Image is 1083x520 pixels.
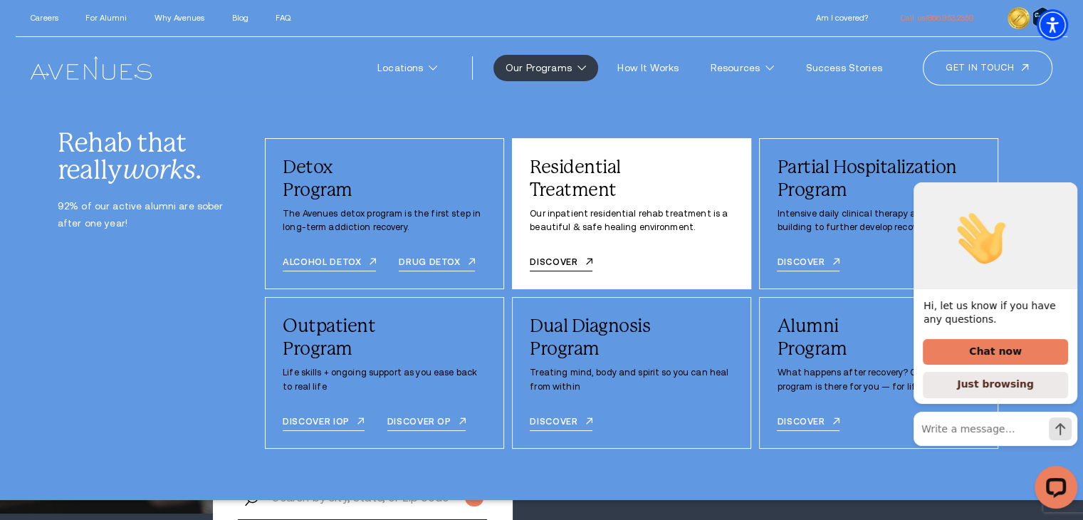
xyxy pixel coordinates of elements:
a: call 866.953.2359 [901,14,973,22]
a: How It Works [605,55,691,81]
a: Discover [777,417,839,431]
div: Residential Treatment [530,156,733,202]
p: The Avenues detox program is the first step in long-term addiction recovery. [283,207,486,234]
p: Intensive daily clinical therapy and skills-building to further develop recovery. [777,207,980,234]
a: Discover OP [387,417,466,431]
a: Discover [777,257,839,271]
a: FAQ [276,14,290,22]
a: For Alumni [85,14,127,22]
p: Treating mind, body and spirit so you can heal from within [530,366,733,393]
a: Alcohol detox [283,257,376,271]
div: / [265,138,504,290]
div: Dual Diagnosis Program [530,315,733,360]
a: DISCOVER IOP [283,417,365,431]
a: Discover [530,257,592,271]
a: Resources [699,55,786,81]
div: / [512,297,751,449]
i: works [122,155,194,185]
div: Detox Program [283,156,486,202]
p: Life skills + ongoing support as you ease back to real life [283,366,486,393]
a: Why Avenues [155,14,204,22]
img: clock [1008,7,1029,28]
p: Our inpatient residential rehab treatment is a beautiful & safe healing environment. [530,207,733,234]
div: Alumni Program [777,315,980,360]
a: Blog [232,14,248,22]
div: Partial Hospitalization Program [777,156,980,202]
div: / [265,297,504,449]
div: Outpatient Program [283,315,486,360]
div: Accessibility Menu [1037,9,1068,41]
p: What happens after recovery? Our alumni program is there for you — for life. [777,366,980,393]
iframe: LiveChat chat widget [902,182,1083,520]
a: Careers [31,14,58,22]
span: 866.953.2359 [928,14,973,22]
div: Rehab that really . [58,130,231,184]
div: / [759,138,998,290]
a: Locations [365,55,449,81]
a: Success Stories [793,55,894,81]
a: Drug detox [399,257,475,271]
div: / [512,138,751,290]
a: DISCOVER [530,417,592,431]
div: / [759,297,998,449]
a: Am I covered? [815,14,867,22]
a: Get in touch [923,51,1052,85]
p: 92% of our active alumni are sober after one year! [58,198,231,232]
a: Our Programs [493,55,598,81]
